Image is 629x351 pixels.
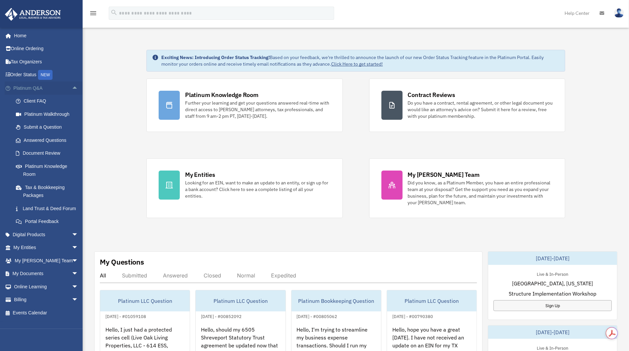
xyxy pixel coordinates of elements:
[408,91,455,99] div: Contract Reviews
[100,312,151,319] div: [DATE] - #01059108
[5,81,88,95] a: Platinum Q&Aarrow_drop_up
[146,79,342,132] a: Platinum Knowledge Room Further your learning and get your questions answered real-time with dire...
[196,290,285,311] div: Platinum LLC Question
[100,272,106,279] div: All
[488,252,617,265] div: [DATE]-[DATE]
[5,280,88,293] a: Online Learningarrow_drop_down
[493,300,612,311] a: Sign Up
[331,61,383,67] a: Click Here to get started!
[89,9,97,17] i: menu
[185,179,330,199] div: Looking for an EIN, want to make an update to an entity, or sign up for a bank account? Click her...
[72,267,85,281] span: arrow_drop_down
[122,272,147,279] div: Submitted
[185,91,258,99] div: Platinum Knowledge Room
[163,272,188,279] div: Answered
[369,158,565,218] a: My [PERSON_NAME] Team Did you know, as a Platinum Member, you have an entire professional team at...
[5,68,88,82] a: Order StatusNEW
[9,95,88,108] a: Client FAQ
[5,306,88,319] a: Events Calendar
[5,29,85,42] a: Home
[5,55,88,68] a: Tax Organizers
[292,290,381,311] div: Platinum Bookkeeping Question
[89,12,97,17] a: menu
[9,202,88,215] a: Land Trust & Deed Forum
[408,171,480,179] div: My [PERSON_NAME] Team
[100,257,144,267] div: My Questions
[5,267,88,280] a: My Documentsarrow_drop_down
[110,9,118,16] i: search
[387,312,438,319] div: [DATE] - #00790380
[512,279,593,287] span: [GEOGRAPHIC_DATA], [US_STATE]
[237,272,255,279] div: Normal
[196,312,247,319] div: [DATE] - #00852092
[387,290,477,311] div: Platinum LLC Question
[532,344,574,351] div: Live & In-Person
[9,181,88,202] a: Tax & Bookkeeping Packages
[532,270,574,277] div: Live & In-Person
[72,241,85,255] span: arrow_drop_down
[9,108,88,121] a: Platinum Walkthrough
[9,134,88,147] a: Answered Questions
[3,8,63,21] img: Anderson Advisors Platinum Portal
[72,254,85,268] span: arrow_drop_down
[9,121,88,134] a: Submit a Question
[488,326,617,339] div: [DATE]-[DATE]
[72,81,85,95] span: arrow_drop_up
[72,280,85,294] span: arrow_drop_down
[5,293,88,306] a: Billingarrow_drop_down
[72,293,85,307] span: arrow_drop_down
[72,228,85,241] span: arrow_drop_down
[146,158,342,218] a: My Entities Looking for an EIN, want to make an update to an entity, or sign up for a bank accoun...
[161,54,270,60] strong: Exciting News: Introducing Order Status Tracking!
[5,228,88,241] a: Digital Productsarrow_drop_down
[5,241,88,254] a: My Entitiesarrow_drop_down
[5,254,88,267] a: My [PERSON_NAME] Teamarrow_drop_down
[9,147,88,160] a: Document Review
[369,79,565,132] a: Contract Reviews Do you have a contract, rental agreement, or other legal document you would like...
[185,100,330,119] div: Further your learning and get your questions answered real-time with direct access to [PERSON_NAM...
[408,179,553,206] div: Did you know, as a Platinum Member, you have an entire professional team at your disposal? Get th...
[5,42,88,55] a: Online Ordering
[614,8,624,18] img: User Pic
[204,272,221,279] div: Closed
[9,215,88,228] a: Portal Feedback
[161,54,559,67] div: Based on your feedback, we're thrilled to announce the launch of our new Order Status Tracking fe...
[408,100,553,119] div: Do you have a contract, rental agreement, or other legal document you would like an attorney's ad...
[292,312,343,319] div: [DATE] - #00805062
[38,70,53,80] div: NEW
[271,272,296,279] div: Expedited
[100,290,190,311] div: Platinum LLC Question
[9,160,88,181] a: Platinum Knowledge Room
[509,290,597,298] span: Structure Implementation Workshop
[185,171,215,179] div: My Entities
